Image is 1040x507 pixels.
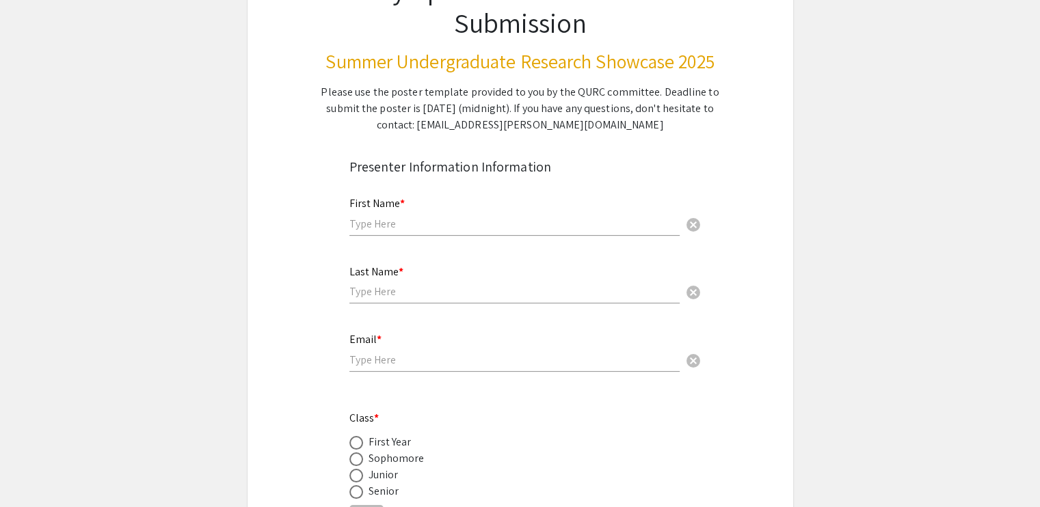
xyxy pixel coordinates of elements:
[349,353,680,367] input: Type Here
[349,284,680,299] input: Type Here
[685,353,702,369] span: cancel
[369,467,399,483] div: Junior
[680,346,707,374] button: Clear
[314,50,727,73] h3: Summer Undergraduate Research Showcase 2025
[349,411,379,425] mat-label: Class
[314,84,727,133] div: Please use the poster template provided to you by the QURC committee. Deadline to submit the post...
[349,332,382,346] mat-label: Email
[10,446,58,497] iframe: Chat
[349,196,405,210] mat-label: First Name
[349,264,403,279] mat-label: Last Name
[369,434,412,450] div: First Year
[680,210,707,237] button: Clear
[680,278,707,305] button: Clear
[685,284,702,301] span: cancel
[349,156,691,177] div: Presenter Information Information
[685,217,702,233] span: cancel
[369,450,425,467] div: Sophomore
[349,217,680,231] input: Type Here
[369,483,399,499] div: Senior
